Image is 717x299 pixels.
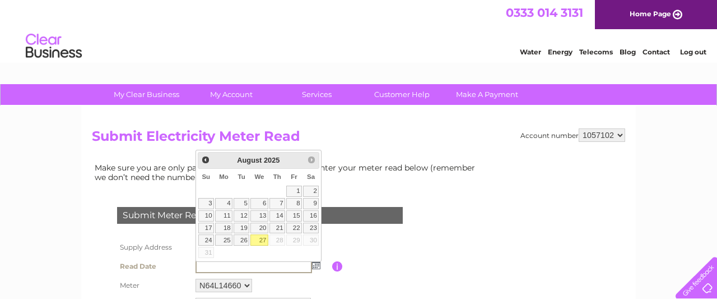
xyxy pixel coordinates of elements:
[286,210,302,222] a: 15
[291,173,297,180] span: Friday
[25,29,82,63] img: logo.png
[271,84,363,105] a: Services
[198,198,214,209] a: 3
[548,48,572,56] a: Energy
[269,210,285,222] a: 14
[198,210,214,222] a: 10
[92,128,625,150] h2: Submit Electricity Meter Read
[273,173,281,180] span: Thursday
[250,210,268,222] a: 13
[356,84,448,105] a: Customer Help
[286,198,302,209] a: 8
[620,48,636,56] a: Blog
[506,6,583,20] a: 0333 014 3131
[303,198,319,209] a: 9
[303,210,319,222] a: 16
[117,207,403,224] div: Submit Meter Read
[680,48,706,56] a: Log out
[250,234,268,246] a: 27
[199,154,212,167] a: Prev
[215,223,232,234] a: 18
[234,223,249,234] a: 19
[269,223,285,234] a: 21
[303,223,319,234] a: 23
[238,173,245,180] span: Tuesday
[185,84,278,105] a: My Account
[114,238,193,257] th: Supply Address
[234,234,249,246] a: 26
[215,210,232,222] a: 11
[579,48,613,56] a: Telecoms
[520,48,541,56] a: Water
[250,198,268,209] a: 6
[215,198,232,209] a: 4
[441,84,533,105] a: Make A Payment
[95,6,624,54] div: Clear Business is a trading name of Verastar Limited (registered in [GEOGRAPHIC_DATA] No. 3667643...
[520,128,625,142] div: Account number
[312,260,320,269] img: ...
[234,198,249,209] a: 5
[269,198,285,209] a: 7
[642,48,670,56] a: Contact
[237,156,262,164] span: August
[234,210,249,222] a: 12
[100,84,193,105] a: My Clear Business
[92,160,484,184] td: Make sure you are only paying for what you use. Simply enter your meter read below (remember we d...
[286,223,302,234] a: 22
[114,257,193,276] th: Read Date
[307,173,315,180] span: Saturday
[250,223,268,234] a: 20
[286,186,302,197] a: 1
[303,186,319,197] a: 2
[198,234,214,246] a: 24
[114,276,193,295] th: Meter
[202,173,210,180] span: Sunday
[219,173,229,180] span: Monday
[254,173,264,180] span: Wednesday
[201,155,210,164] span: Prev
[215,234,232,246] a: 25
[198,223,214,234] a: 17
[264,156,280,164] span: 2025
[332,261,343,272] input: Information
